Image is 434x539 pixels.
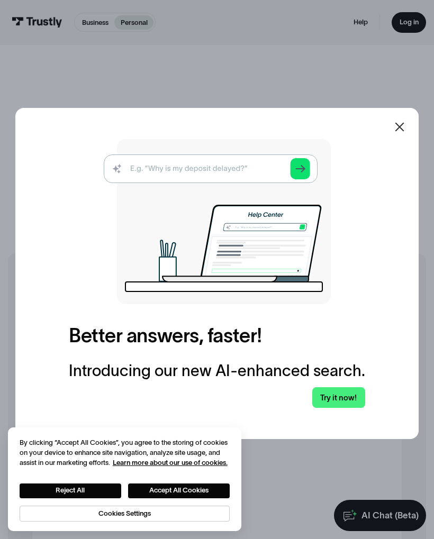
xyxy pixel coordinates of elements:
[20,437,230,468] div: By clicking “Accept All Cookies”, you agree to the storing of cookies on your device to enhance s...
[312,387,365,408] a: Try it now!
[20,483,121,498] button: Reject All
[69,324,262,347] h2: Better answers, faster!
[8,427,241,531] div: Cookie banner
[20,437,230,522] div: Privacy
[113,459,228,467] a: More information about your privacy, opens in a new tab
[128,483,230,498] button: Accept All Cookies
[69,362,365,379] div: Introducing our new AI-enhanced search.
[20,506,230,522] button: Cookies Settings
